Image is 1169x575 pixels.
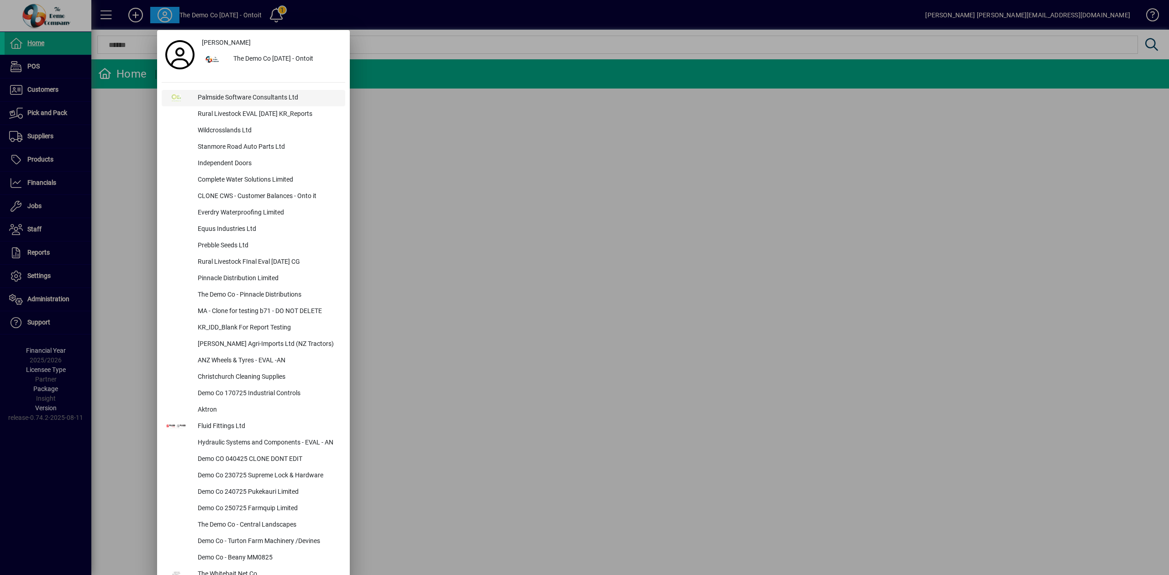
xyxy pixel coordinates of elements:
div: The Demo Co [DATE] - Ontoit [226,51,345,68]
div: KR_IDD_Blank For Report Testing [190,320,345,336]
div: Demo Co 250725 Farmquip Limited [190,501,345,517]
div: Christchurch Cleaning Supplies [190,369,345,386]
button: Fluid Fittings Ltd [162,418,345,435]
div: Pinnacle Distribution Limited [190,271,345,287]
div: Fluid Fittings Ltd [190,418,345,435]
button: KR_IDD_Blank For Report Testing [162,320,345,336]
button: Demo Co 250725 Farmquip Limited [162,501,345,517]
div: Demo CO 040425 CLONE DONT EDIT [190,451,345,468]
div: Palmside Software Consultants Ltd [190,90,345,106]
div: Demo Co - Beany MM0825 [190,550,345,566]
button: Demo Co 230725 Supreme Lock & Hardware [162,468,345,484]
div: The Demo Co - Central Landscapes [190,517,345,533]
button: Demo Co - Turton Farm Machinery /Devines [162,533,345,550]
button: Pinnacle Distribution Limited [162,271,345,287]
button: Stanmore Road Auto Parts Ltd [162,139,345,156]
div: Independent Doors [190,156,345,172]
div: Complete Water Solutions Limited [190,172,345,188]
button: Demo Co - Beany MM0825 [162,550,345,566]
button: Complete Water Solutions Limited [162,172,345,188]
button: MA - Clone for testing b71 - DO NOT DELETE [162,303,345,320]
div: Rural Livestock FInal Eval [DATE] CG [190,254,345,271]
div: ANZ Wheels & Tyres - EVAL -AN [190,353,345,369]
button: [PERSON_NAME] Agri-Imports Ltd (NZ Tractors) [162,336,345,353]
div: Rural Livestock EVAL [DATE] KR_Reports [190,106,345,123]
button: The Demo Co - Central Landscapes [162,517,345,533]
button: Rural Livestock FInal Eval [DATE] CG [162,254,345,271]
a: [PERSON_NAME] [198,35,345,51]
div: Aktron [190,402,345,418]
a: Profile [162,47,198,63]
div: Demo Co - Turton Farm Machinery /Devines [190,533,345,550]
div: Stanmore Road Auto Parts Ltd [190,139,345,156]
div: Demo Co 240725 Pukekauri Limited [190,484,345,501]
button: ANZ Wheels & Tyres - EVAL -AN [162,353,345,369]
div: Everdry Waterproofing Limited [190,205,345,221]
button: Prebble Seeds Ltd [162,238,345,254]
div: [PERSON_NAME] Agri-Imports Ltd (NZ Tractors) [190,336,345,353]
button: Equus Industries Ltd [162,221,345,238]
div: Demo Co 170725 Industrial Controls [190,386,345,402]
button: CLONE CWS - Customer Balances - Onto it [162,188,345,205]
div: Demo Co 230725 Supreme Lock & Hardware [190,468,345,484]
button: Christchurch Cleaning Supplies [162,369,345,386]
button: Independent Doors [162,156,345,172]
div: Prebble Seeds Ltd [190,238,345,254]
button: Everdry Waterproofing Limited [162,205,345,221]
button: Demo CO 040425 CLONE DONT EDIT [162,451,345,468]
button: Hydraulic Systems and Components - EVAL - AN [162,435,345,451]
div: The Demo Co - Pinnacle Distributions [190,287,345,303]
button: Palmside Software Consultants Ltd [162,90,345,106]
button: Aktron [162,402,345,418]
div: Equus Industries Ltd [190,221,345,238]
button: Wildcrosslands Ltd [162,123,345,139]
button: Demo Co 170725 Industrial Controls [162,386,345,402]
span: [PERSON_NAME] [202,38,251,47]
button: Rural Livestock EVAL [DATE] KR_Reports [162,106,345,123]
div: Wildcrosslands Ltd [190,123,345,139]
button: The Demo Co - Pinnacle Distributions [162,287,345,303]
div: CLONE CWS - Customer Balances - Onto it [190,188,345,205]
div: Hydraulic Systems and Components - EVAL - AN [190,435,345,451]
div: MA - Clone for testing b71 - DO NOT DELETE [190,303,345,320]
button: The Demo Co [DATE] - Ontoit [198,51,345,68]
button: Demo Co 240725 Pukekauri Limited [162,484,345,501]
